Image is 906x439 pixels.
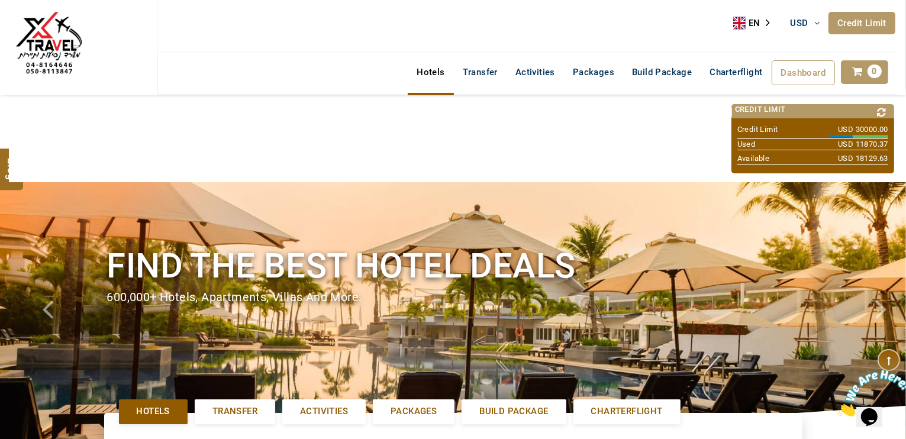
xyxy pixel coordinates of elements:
[212,405,257,418] span: Transfer
[107,289,799,306] div: 600,000+ hotels, apartments, villas and more.
[5,5,9,15] span: 1
[507,60,564,84] a: Activities
[391,405,437,418] span: Packages
[282,399,366,424] a: Activities
[733,14,778,32] a: EN
[119,399,188,424] a: Hotels
[838,153,888,164] span: USD 18129.63
[373,399,454,424] a: Packages
[828,12,895,34] a: Credit Limit
[841,60,888,84] a: 0
[710,67,762,78] span: Charterflight
[107,244,799,288] h1: Find the best hotel deals
[791,18,808,28] span: USD
[623,60,701,84] a: Build Package
[838,139,888,150] span: USD 11870.37
[408,60,453,84] a: Hotels
[737,140,756,149] span: Used
[838,124,888,135] span: USD 30000.00
[735,105,786,114] span: Credit Limit
[300,405,348,418] span: Activities
[9,5,89,85] img: The Royal Line Holidays
[564,60,623,84] a: Packages
[737,125,778,134] span: Credit Limit
[137,405,170,418] span: Hotels
[573,399,681,424] a: Charterflight
[195,399,275,424] a: Transfer
[733,14,778,32] div: Language
[462,399,566,424] a: Build Package
[701,60,771,84] a: Charterflight
[5,5,78,51] img: Chat attention grabber
[591,405,663,418] span: Charterflight
[833,365,906,421] iframe: chat widget
[737,154,770,163] span: Available
[781,67,826,78] span: Dashboard
[479,405,548,418] span: Build Package
[868,64,882,78] span: 0
[733,14,778,32] aside: Language selected: English
[454,60,507,84] a: Transfer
